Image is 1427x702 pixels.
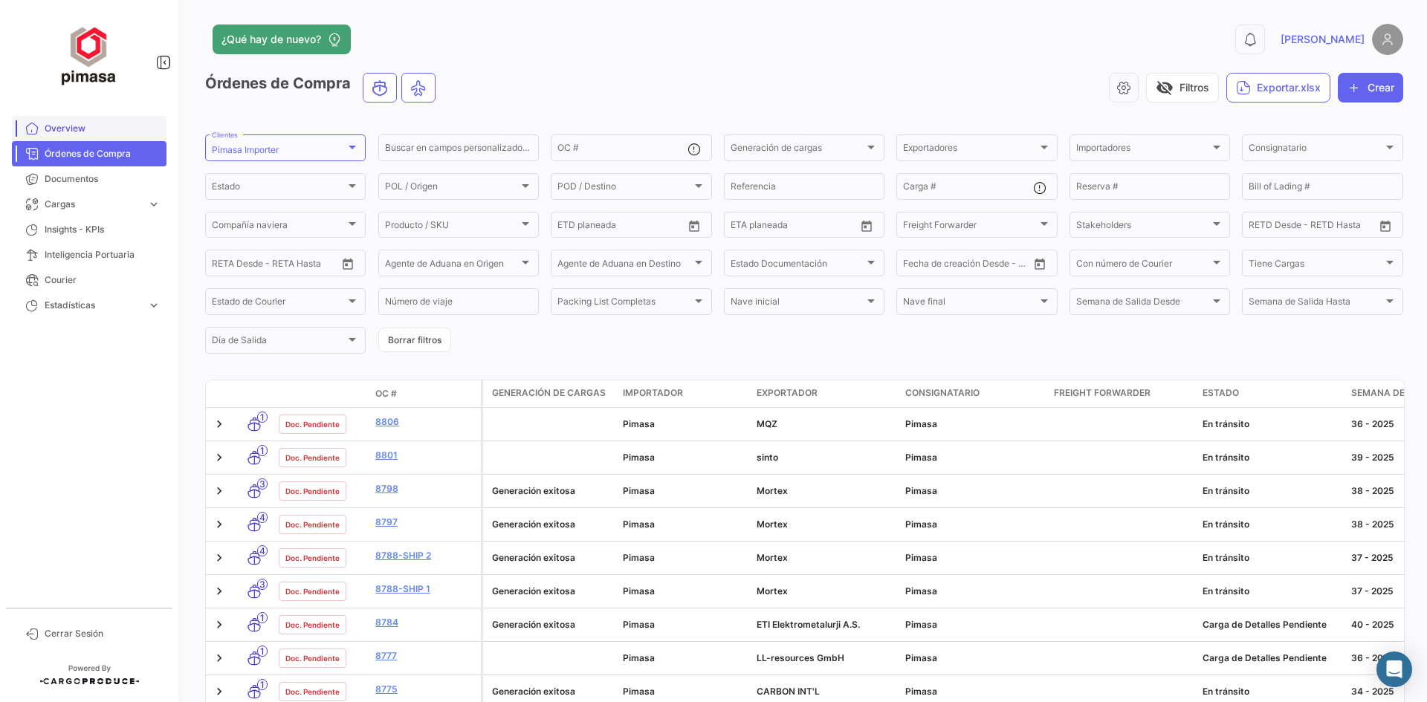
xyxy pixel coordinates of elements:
span: Pimasa [623,418,655,429]
a: Expand/Collapse Row [212,417,227,432]
span: Agente de Aduana en Destino [557,260,691,270]
button: Open calendar [855,215,878,237]
span: Packing List Completas [557,299,691,309]
span: visibility_off [1156,79,1174,97]
a: 8784 [375,616,475,629]
span: Estado Documentación [731,260,864,270]
span: Mortex [757,585,788,597]
span: POL / Origen [385,183,519,194]
span: Pimasa [905,652,937,663]
span: Generación de cargas [731,145,864,155]
span: Pimasa [623,485,655,496]
a: Expand/Collapse Row [212,651,227,666]
span: Pimasa [623,552,655,563]
mat-select-trigger: Pimasa Importer [212,144,279,155]
button: Crear [1338,73,1403,103]
span: Pimasa [623,686,655,697]
input: Desde [212,260,239,270]
span: Overview [45,122,161,135]
div: En tránsito [1203,417,1339,431]
span: Tiene Cargas [1249,260,1382,270]
span: Doc. Pendiente [285,619,340,631]
span: Doc. Pendiente [285,552,340,564]
span: Mortex [757,552,788,563]
button: Ocean [363,74,396,102]
a: 8798 [375,482,475,495]
div: Carga de Detalles Pendiente [1203,618,1339,631]
div: En tránsito [1203,585,1339,598]
datatable-header-cell: Modo de Transporte [236,388,273,400]
span: POD / Destino [557,183,691,194]
span: 1 [257,445,268,456]
div: En tránsito [1203,551,1339,565]
input: Desde [557,222,584,233]
a: Expand/Collapse Row [212,617,227,632]
span: Pimasa [905,418,937,429]
span: Mortex [757,485,788,496]
span: Nave final [903,299,1037,309]
span: Doc. Pendiente [285,519,340,530]
div: Abrir Intercom Messenger [1376,651,1412,687]
span: expand_more [147,198,161,211]
a: Inteligencia Portuaria [12,242,166,267]
span: Pimasa [623,652,655,663]
span: Pimasa [905,452,937,463]
span: Pimasa [905,585,937,597]
span: Mortex [757,519,788,530]
span: 3 [257,478,268,490]
span: Doc. Pendiente [285,686,340,698]
div: En tránsito [1203,484,1339,498]
a: 8788-Ship 1 [375,582,475,596]
span: Semana de Salida Hasta [1249,299,1382,309]
a: 8801 [375,449,475,462]
input: Hasta [1286,222,1345,233]
span: Generación de cargas [492,386,606,400]
span: Exportador [757,386,818,400]
input: Hasta [595,222,654,233]
a: Expand/Collapse Row [212,450,227,465]
div: Generación exitosa [492,685,611,698]
datatable-header-cell: Estado Doc. [273,388,369,400]
a: Expand/Collapse Row [212,684,227,699]
img: placeholder-user.png [1372,24,1403,55]
a: Courier [12,267,166,293]
a: 8777 [375,649,475,663]
a: Expand/Collapse Row [212,584,227,599]
span: Exportadores [903,145,1037,155]
h3: Órdenes de Compra [205,73,440,103]
div: Generación exitosa [492,484,611,498]
span: Semana de Salida Desde [1076,299,1210,309]
a: Expand/Collapse Row [212,550,227,565]
span: 1 [257,412,268,423]
span: Courier [45,273,161,287]
span: Pimasa [623,452,655,463]
div: En tránsito [1203,451,1339,464]
span: LL-resources GmbH [757,652,844,663]
div: Generación exitosa [492,551,611,565]
input: Desde [903,260,930,270]
span: Estado [212,183,346,194]
span: Freight Forwarder [1054,386,1151,400]
input: Hasta [249,260,308,270]
span: Pimasa [905,619,937,630]
span: Cerrar Sesión [45,627,161,640]
button: Open calendar [337,253,359,275]
div: Carga de Detalles Pendiente [1203,651,1339,665]
span: Insights - KPIs [45,223,161,236]
span: Pimasa [623,585,655,597]
span: Importador [623,386,683,400]
span: Cargas [45,198,141,211]
button: Exportar.xlsx [1226,73,1330,103]
button: ¿Qué hay de nuevo? [213,25,351,54]
input: Hasta [940,260,1000,270]
span: Estado [1203,386,1239,400]
span: Freight Forwarder [903,222,1037,233]
span: Día de Salida [212,337,346,348]
span: Consignatario [905,386,980,400]
span: MQZ [757,418,777,429]
div: En tránsito [1203,685,1339,698]
span: Estadísticas [45,299,141,312]
button: Air [402,74,435,102]
datatable-header-cell: Freight Forwarder [1048,380,1197,407]
a: 8775 [375,683,475,696]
